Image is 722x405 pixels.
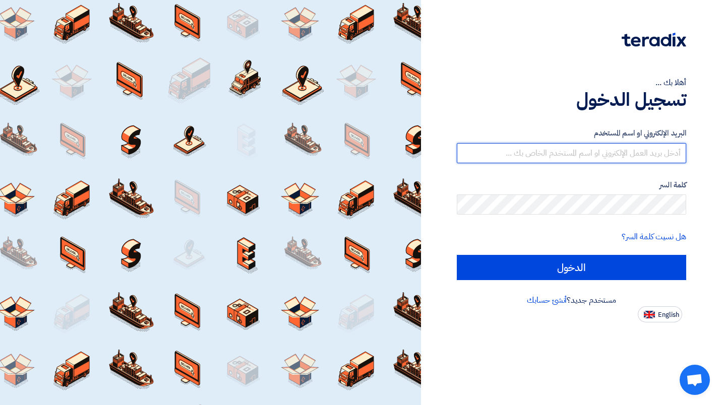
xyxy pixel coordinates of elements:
input: أدخل بريد العمل الإلكتروني او اسم المستخدم الخاص بك ... [457,143,686,163]
img: en-US.png [644,311,655,318]
div: مستخدم جديد؟ [457,294,686,306]
img: Teradix logo [622,33,686,47]
h1: تسجيل الدخول [457,89,686,111]
a: هل نسيت كلمة السر؟ [622,231,686,243]
input: الدخول [457,255,686,280]
a: أنشئ حسابك [527,294,567,306]
button: English [638,306,682,322]
div: أهلا بك ... [457,77,686,89]
div: دردشة مفتوحة [680,365,710,395]
label: كلمة السر [457,179,686,191]
span: English [658,311,679,318]
label: البريد الإلكتروني او اسم المستخدم [457,127,686,139]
